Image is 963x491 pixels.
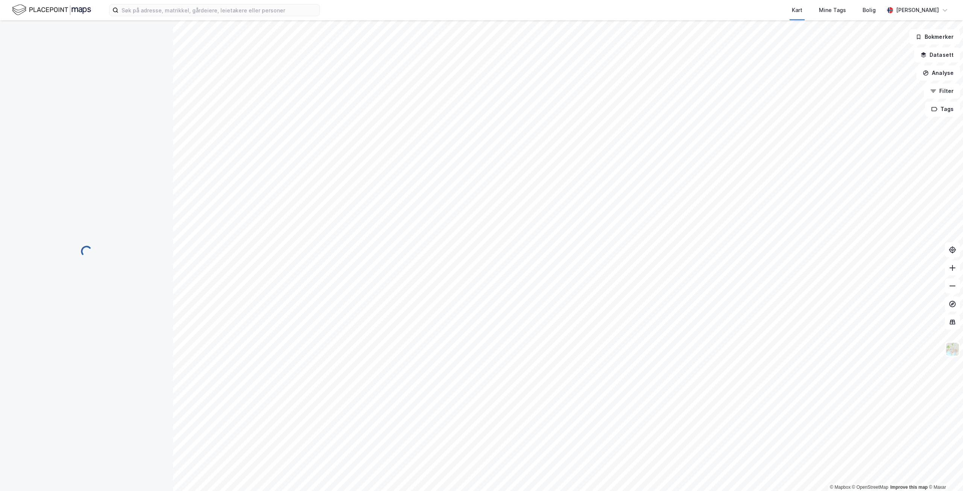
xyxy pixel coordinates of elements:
[925,455,963,491] div: Kontrollprogram for chat
[81,245,93,257] img: spinner.a6d8c91a73a9ac5275cf975e30b51cfb.svg
[890,485,928,490] a: Improve this map
[925,102,960,117] button: Tags
[909,29,960,44] button: Bokmerker
[819,6,846,15] div: Mine Tags
[792,6,802,15] div: Kart
[925,455,963,491] iframe: Chat Widget
[916,65,960,81] button: Analyse
[863,6,876,15] div: Bolig
[852,485,889,490] a: OpenStreetMap
[896,6,939,15] div: [PERSON_NAME]
[830,485,851,490] a: Mapbox
[924,84,960,99] button: Filter
[945,342,960,356] img: Z
[118,5,319,16] input: Søk på adresse, matrikkel, gårdeiere, leietakere eller personer
[12,3,91,17] img: logo.f888ab2527a4732fd821a326f86c7f29.svg
[914,47,960,62] button: Datasett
